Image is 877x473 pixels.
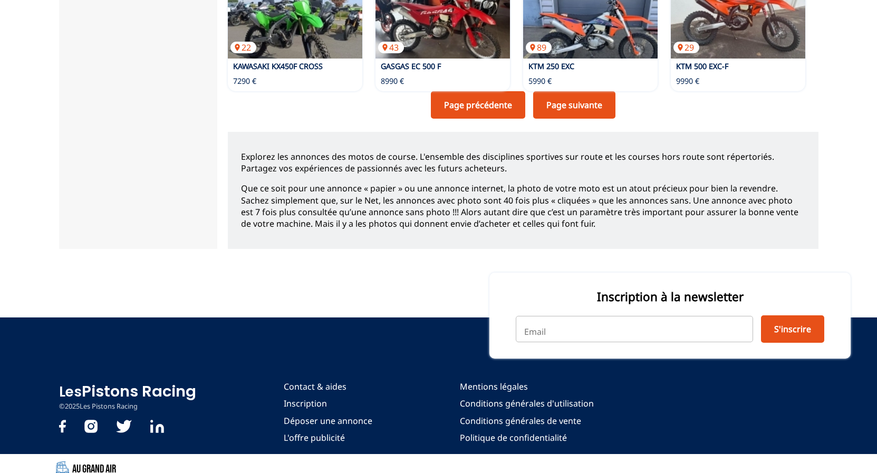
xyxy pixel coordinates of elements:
[241,151,805,175] p: Explorez les annonces des motos de course. L'ensemble des disciplines sportives sur route et les ...
[59,420,66,433] img: facebook
[233,76,256,86] p: 7290 €
[528,76,552,86] p: 5990 €
[230,42,256,53] p: 22
[284,381,372,392] a: Contact & aides
[431,91,525,119] a: Page précédente
[381,76,404,86] p: 8990 €
[460,398,594,409] a: Conditions générales d'utilisation
[761,315,824,343] button: S'inscrire
[59,402,196,411] p: © 2025 Les Pistons Racing
[533,91,615,119] a: Page suivante
[460,415,594,427] a: Conditions générales de vente
[673,42,699,53] p: 29
[241,182,805,230] p: Que ce soit pour une annonce « papier » ou une annonce internet, la photo de votre moto est un at...
[84,420,98,433] img: instagram
[516,316,753,342] input: Email
[284,415,372,427] a: Déposer une annonce
[460,381,594,392] a: Mentions légales
[150,420,164,433] img: Linkedin
[59,381,196,402] a: LesPistons Racing
[460,432,594,443] a: Politique de confidentialité
[676,61,728,71] a: KTM 500 EXC-F
[378,42,404,53] p: 43
[284,432,372,443] a: L'offre publicité
[116,420,132,433] img: twitter
[526,42,552,53] p: 89
[233,61,323,71] a: KAWASAKI KX450F CROSS
[59,382,82,401] span: Les
[516,288,824,305] p: Inscription à la newsletter
[676,76,699,86] p: 9990 €
[528,61,574,71] a: KTM 250 EXC
[381,61,441,71] a: GASGAS EC 500 F
[284,398,372,409] a: Inscription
